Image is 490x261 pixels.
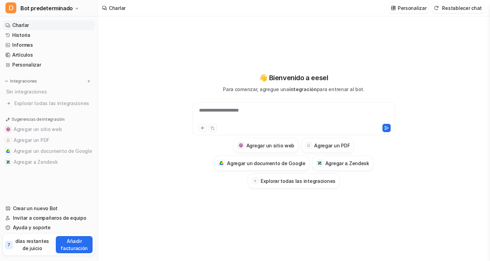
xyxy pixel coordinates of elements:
[312,156,373,171] button: Agregar a ZendeskAgregar a Zendesk
[248,173,340,188] button: Explorar todas las integraciones
[20,5,73,12] font: Bot predeterminado
[12,52,33,58] font: Artículos
[259,74,328,82] font: 👋 Bienvenido a eesel
[13,224,51,230] font: Ayuda y soporte
[307,143,311,147] img: Agregar un PDF
[14,148,92,154] font: Agregar un documento de Google
[3,50,95,60] a: Artículos
[3,157,95,168] button: Agregar a ZendeskAgregar a Zendesk
[389,3,429,13] button: Personalizar
[14,100,89,106] font: Explorar todas las integraciones
[434,5,439,11] img: reiniciar
[3,99,95,108] a: Explorar todas las integraciones
[86,79,91,84] img: menu_add.svg
[246,143,294,148] font: Agregar un sitio web
[5,100,12,107] img: Explora todas las integraciones
[233,138,298,153] button: Agregar un sitio webAgregar un sitio web
[109,5,126,11] font: Charlar
[214,156,310,171] button: Agregar un documento de GoogleAgregar un documento de Google
[3,223,95,232] a: Ayuda y soporte
[3,20,95,30] a: Charlar
[301,138,354,153] button: Agregar un PDFAgregar un PDF
[6,138,10,142] img: Agregar un PDF
[398,5,427,11] font: Personalizar
[3,78,39,85] button: Integraciones
[61,238,88,251] font: Añadir facturación
[6,89,47,95] font: Sin integraciones
[12,117,65,122] font: Sugerencias de integración
[56,236,93,253] button: Añadir facturación
[3,135,95,146] button: Agregar un PDFAgregar un PDF
[13,215,86,221] font: Invitar a compañeros de equipo
[317,161,322,165] img: Agregar a Zendesk
[325,160,369,166] font: Agregar a Zendesk
[3,124,95,135] button: Agregar un sitio webAgregar un sitio web
[4,79,9,84] img: expandir menú
[12,22,29,28] font: Charlar
[239,143,243,148] img: Agregar un sitio web
[3,30,95,40] a: Historia
[314,143,350,148] font: Agregar un PDF
[7,242,10,247] font: 7
[3,213,95,223] a: Invitar a compañeros de equipo
[227,160,306,166] font: Agregar un documento de Google
[6,160,10,164] img: Agregar a Zendesk
[3,60,95,70] a: Personalizar
[317,86,364,92] font: para entrenar al bot.
[432,3,485,13] button: Restablecer chat
[6,127,10,131] img: Agregar un sitio web
[14,137,49,143] font: Agregar un PDF
[289,86,317,92] font: integración
[3,204,95,213] a: Crear un nuevo Bot
[12,42,33,48] font: Informes
[15,238,49,251] font: días restantes de juicio
[14,159,58,165] font: Agregar a Zendesk
[14,126,62,132] font: Agregar un sitio web
[442,5,482,11] font: Restablecer chat
[13,205,58,211] font: Crear un nuevo Bot
[10,78,37,84] font: Integraciones
[3,146,95,157] button: Agregar un documento de GoogleAgregar un documento de Google
[261,178,336,184] font: Explorar todas las integraciones
[12,32,30,38] font: Historia
[219,161,224,165] img: Agregar un documento de Google
[3,40,95,50] a: Informes
[6,149,10,153] img: Agregar un documento de Google
[391,5,396,11] img: personalizar
[223,86,289,92] font: Para comenzar, agregue una
[12,62,41,68] font: Personalizar
[9,4,14,12] font: D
